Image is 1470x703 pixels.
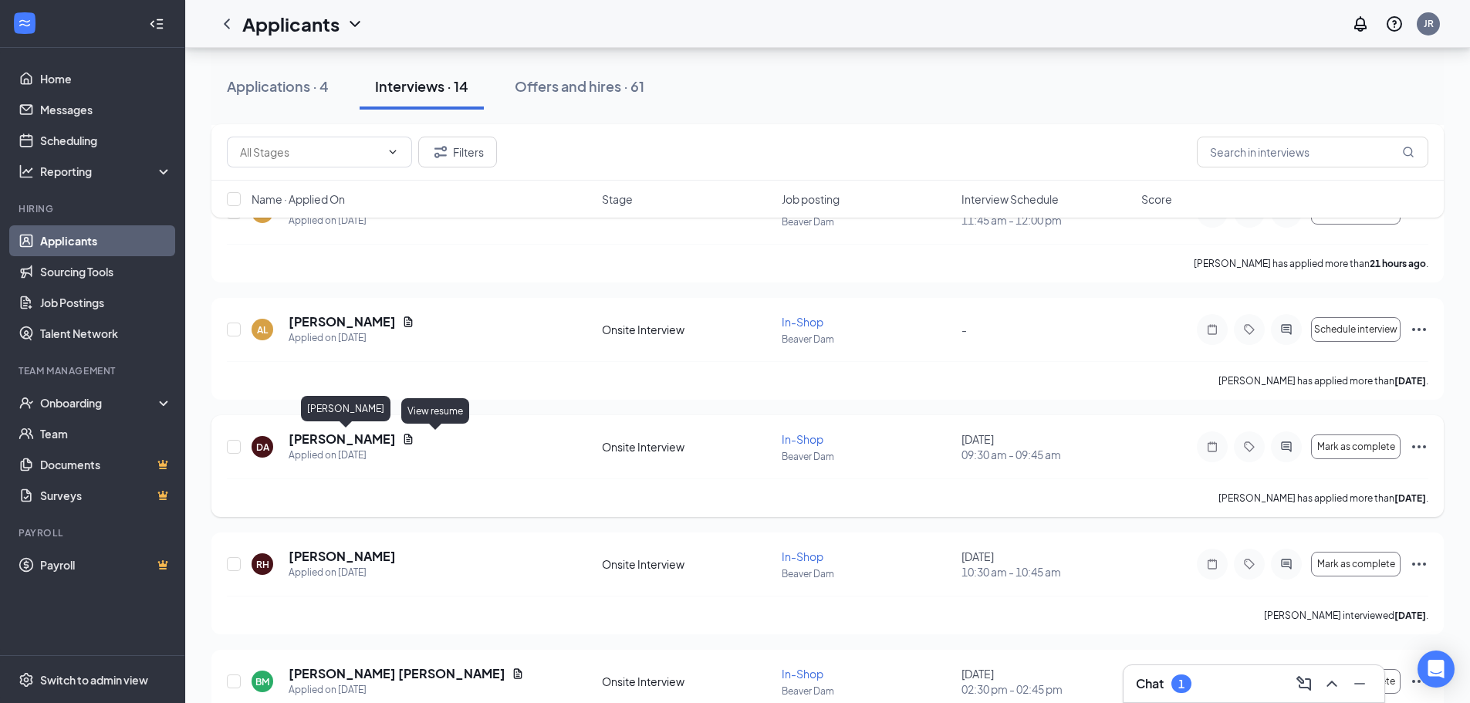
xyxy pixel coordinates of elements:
[1347,671,1372,696] button: Minimize
[782,549,823,563] span: In-Shop
[961,431,1132,462] div: [DATE]
[1320,671,1344,696] button: ChevronUp
[19,672,34,688] svg: Settings
[255,675,269,688] div: BM
[19,395,34,411] svg: UserCheck
[1264,609,1428,622] p: [PERSON_NAME] interviewed .
[1292,671,1316,696] button: ComposeMessage
[1370,258,1426,269] b: 21 hours ago
[1410,555,1428,573] svg: Ellipses
[1218,492,1428,505] p: [PERSON_NAME] has applied more than .
[40,395,159,411] div: Onboarding
[431,143,450,161] svg: Filter
[242,11,340,37] h1: Applicants
[17,15,32,31] svg: WorkstreamLogo
[602,674,772,689] div: Onsite Interview
[40,549,172,580] a: PayrollCrown
[961,191,1059,207] span: Interview Schedule
[40,449,172,480] a: DocumentsCrown
[602,322,772,337] div: Onsite Interview
[346,15,364,33] svg: ChevronDown
[782,333,952,346] p: Beaver Dam
[1178,678,1184,691] div: 1
[1385,15,1404,33] svg: QuestionInfo
[289,313,396,330] h5: [PERSON_NAME]
[782,432,823,446] span: In-Shop
[227,76,329,96] div: Applications · 4
[218,15,236,33] svg: ChevronLeft
[19,164,34,179] svg: Analysis
[961,564,1132,580] span: 10:30 am - 10:45 am
[40,318,172,349] a: Talent Network
[40,287,172,318] a: Job Postings
[289,448,414,463] div: Applied on [DATE]
[402,433,414,445] svg: Document
[1311,552,1401,576] button: Mark as complete
[40,225,172,256] a: Applicants
[1194,257,1428,270] p: [PERSON_NAME] has applied more than .
[402,316,414,328] svg: Document
[252,191,345,207] span: Name · Applied On
[782,315,823,329] span: In-Shop
[1197,137,1428,167] input: Search in interviews
[40,164,173,179] div: Reporting
[1240,323,1259,336] svg: Tag
[1424,17,1434,30] div: JR
[782,450,952,463] p: Beaver Dam
[19,364,169,377] div: Team Management
[1141,191,1172,207] span: Score
[40,480,172,511] a: SurveysCrown
[1240,441,1259,453] svg: Tag
[602,439,772,455] div: Onsite Interview
[40,125,172,156] a: Scheduling
[782,684,952,698] p: Beaver Dam
[1402,146,1414,158] svg: MagnifyingGlass
[1314,324,1397,335] span: Schedule interview
[515,76,644,96] div: Offers and hires · 61
[40,94,172,125] a: Messages
[1410,438,1428,456] svg: Ellipses
[961,666,1132,697] div: [DATE]
[961,549,1132,580] div: [DATE]
[1323,674,1341,693] svg: ChevronUp
[1317,559,1395,569] span: Mark as complete
[289,565,396,580] div: Applied on [DATE]
[19,526,169,539] div: Payroll
[418,137,497,167] button: Filter Filters
[40,256,172,287] a: Sourcing Tools
[289,548,396,565] h5: [PERSON_NAME]
[387,146,399,158] svg: ChevronDown
[289,431,396,448] h5: [PERSON_NAME]
[1136,675,1164,692] h3: Chat
[1410,672,1428,691] svg: Ellipses
[1203,323,1222,336] svg: Note
[289,330,414,346] div: Applied on [DATE]
[1218,374,1428,387] p: [PERSON_NAME] has applied more than .
[782,667,823,681] span: In-Shop
[257,323,268,336] div: AL
[1311,434,1401,459] button: Mark as complete
[782,567,952,580] p: Beaver Dam
[1351,15,1370,33] svg: Notifications
[19,202,169,215] div: Hiring
[1394,375,1426,387] b: [DATE]
[961,447,1132,462] span: 09:30 am - 09:45 am
[1394,492,1426,504] b: [DATE]
[1410,320,1428,339] svg: Ellipses
[782,191,840,207] span: Job posting
[602,191,633,207] span: Stage
[149,16,164,32] svg: Collapse
[1203,558,1222,570] svg: Note
[1394,610,1426,621] b: [DATE]
[289,682,524,698] div: Applied on [DATE]
[256,441,269,454] div: DA
[1295,674,1313,693] svg: ComposeMessage
[40,63,172,94] a: Home
[1311,317,1401,342] button: Schedule interview
[1203,441,1222,453] svg: Note
[961,681,1132,697] span: 02:30 pm - 02:45 pm
[301,396,390,421] div: [PERSON_NAME]
[1418,651,1455,688] div: Open Intercom Messenger
[1317,441,1395,452] span: Mark as complete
